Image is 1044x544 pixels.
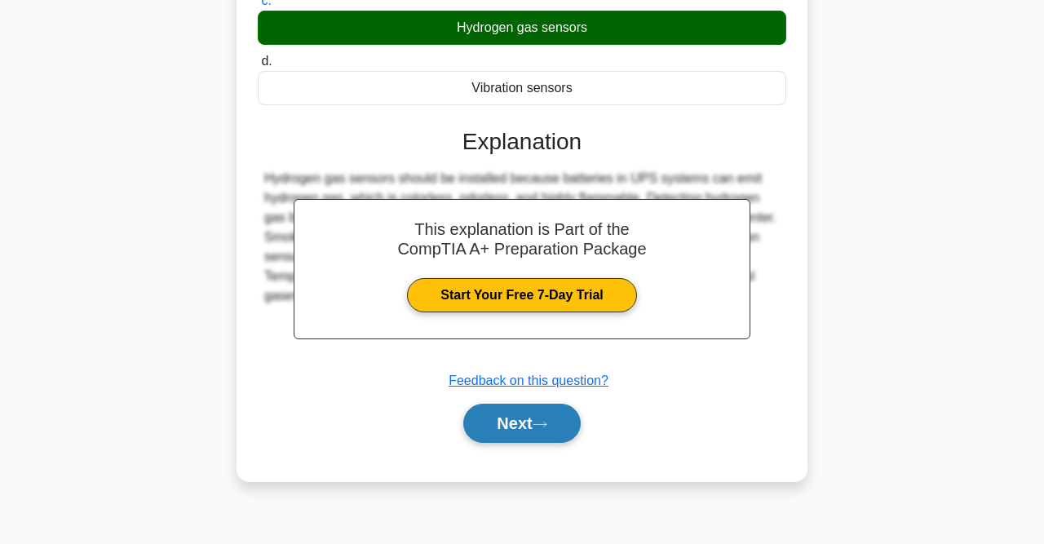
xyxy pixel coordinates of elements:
[258,11,786,45] div: Hydrogen gas sensors
[449,374,608,387] a: Feedback on this question?
[261,54,272,68] span: d.
[264,169,780,306] div: Hydrogen gas sensors should be installed because batteries in UPS systems can emit hydrogen gas, ...
[407,278,636,312] a: Start Your Free 7-Day Trial
[268,128,776,156] h3: Explanation
[258,71,786,105] div: Vibration sensors
[463,404,580,443] button: Next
